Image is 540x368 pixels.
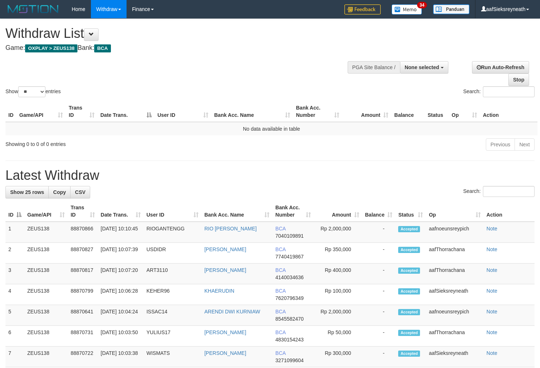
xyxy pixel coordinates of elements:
td: Rp 2,000,000 [314,222,362,243]
th: Balance [391,101,425,122]
td: [DATE] 10:04:24 [98,305,144,326]
a: Note [487,329,497,335]
h1: Latest Withdraw [5,168,535,183]
td: ZEUS138 [24,326,68,347]
a: ARENDI DWI KURNIAW [204,309,260,314]
a: KHAERUDIN [204,288,234,294]
span: 34 [417,2,427,8]
td: 88870641 [68,305,98,326]
label: Search: [463,86,535,97]
a: Show 25 rows [5,186,49,198]
td: aafThorrachana [426,264,483,284]
span: Accepted [398,226,420,232]
span: OXPLAY > ZEUS138 [25,44,77,52]
a: Note [487,288,497,294]
a: Note [487,226,497,232]
td: 88870731 [68,326,98,347]
th: Action [480,101,537,122]
td: Rp 50,000 [314,326,362,347]
span: None selected [405,64,439,70]
th: Trans ID: activate to sort column ascending [68,201,98,222]
td: - [362,347,396,367]
label: Search: [463,186,535,197]
a: CSV [70,186,90,198]
span: Accepted [398,330,420,336]
a: Note [487,350,497,356]
td: 1 [5,222,24,243]
td: [DATE] 10:03:50 [98,326,144,347]
th: Op: activate to sort column ascending [426,201,483,222]
td: 88870866 [68,222,98,243]
a: [PERSON_NAME] [204,246,246,252]
span: BCA [275,288,285,294]
th: ID [5,101,16,122]
th: Status [425,101,449,122]
span: Accepted [398,288,420,294]
th: Op: activate to sort column ascending [449,101,480,122]
a: Next [515,138,535,151]
td: ZEUS138 [24,243,68,264]
th: Bank Acc. Number: activate to sort column ascending [293,101,342,122]
td: Rp 2,000,000 [314,305,362,326]
td: ZEUS138 [24,347,68,367]
td: - [362,305,396,326]
td: 88870799 [68,284,98,305]
td: Rp 350,000 [314,243,362,264]
span: Accepted [398,247,420,253]
th: User ID: activate to sort column ascending [155,101,211,122]
span: Copy 4830154243 to clipboard [275,337,304,343]
a: [PERSON_NAME] [204,350,246,356]
span: BCA [275,350,285,356]
span: Copy 7040109891 to clipboard [275,233,304,239]
th: User ID: activate to sort column ascending [144,201,201,222]
th: Bank Acc. Number: activate to sort column ascending [272,201,314,222]
span: Accepted [398,268,420,274]
td: 88870827 [68,243,98,264]
td: [DATE] 10:07:20 [98,264,144,284]
a: Previous [486,138,515,151]
td: - [362,243,396,264]
td: - [362,284,396,305]
span: Copy 7740419867 to clipboard [275,254,304,260]
td: aafSieksreyneath [426,284,483,305]
td: [DATE] 10:06:28 [98,284,144,305]
td: ISSAC14 [144,305,201,326]
td: - [362,222,396,243]
a: Note [487,309,497,314]
span: Copy 3271099604 to clipboard [275,357,304,363]
span: BCA [275,267,285,273]
a: Copy [48,186,71,198]
span: Accepted [398,351,420,357]
td: ART3110 [144,264,201,284]
td: Rp 100,000 [314,284,362,305]
th: Action [484,201,535,222]
a: [PERSON_NAME] [204,329,246,335]
td: aafnoeunsreypich [426,305,483,326]
td: ZEUS138 [24,222,68,243]
th: Game/API: activate to sort column ascending [16,101,66,122]
img: panduan.png [433,4,469,14]
td: 4 [5,284,24,305]
td: 2 [5,243,24,264]
td: 3 [5,264,24,284]
span: Show 25 rows [10,189,44,195]
td: 88870817 [68,264,98,284]
th: Game/API: activate to sort column ascending [24,201,68,222]
td: ZEUS138 [24,284,68,305]
input: Search: [483,186,535,197]
td: [DATE] 10:03:38 [98,347,144,367]
td: - [362,326,396,347]
td: aafSieksreyneath [426,347,483,367]
td: RIOGANTENGG [144,222,201,243]
h4: Game: Bank: [5,44,353,52]
img: MOTION_logo.png [5,4,61,15]
td: aafThorrachana [426,326,483,347]
th: Bank Acc. Name: activate to sort column ascending [211,101,293,122]
td: Rp 300,000 [314,347,362,367]
td: WISMATS [144,347,201,367]
th: ID: activate to sort column descending [5,201,24,222]
td: 88870722 [68,347,98,367]
td: YULIUS17 [144,326,201,347]
h1: Withdraw List [5,26,353,41]
td: aafThorrachana [426,243,483,264]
